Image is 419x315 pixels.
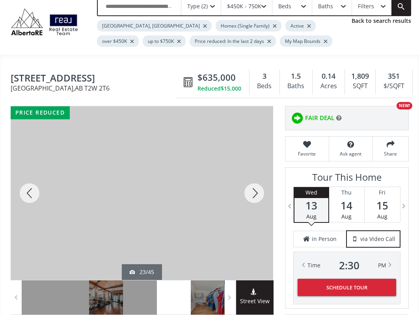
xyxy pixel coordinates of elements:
h3: Tour This Home [293,172,400,187]
div: Active [285,20,316,31]
button: Schedule Tour [298,279,396,296]
span: 15 [365,200,400,211]
div: up to $750K [143,35,186,47]
div: Baths [318,4,333,9]
div: Fri [365,187,400,198]
div: Beds [253,80,276,92]
div: Beds [278,4,291,9]
div: $450K - 750K [227,4,261,9]
span: $15,000 [221,85,241,93]
div: Price reduced: In the last 2 days [190,35,276,47]
span: Favorite [289,150,325,157]
div: 351 [380,71,408,82]
a: Back to search results [352,17,411,25]
div: My Map Bounds [280,35,332,47]
span: Street View [236,297,274,306]
span: Aug [341,213,352,220]
div: $/SQFT [380,80,408,92]
div: Thu [329,187,364,198]
span: $635,000 [197,71,236,83]
div: price reduced [11,106,70,119]
div: 0.14 [317,71,341,82]
span: 14 [329,200,364,211]
div: Wed [294,187,328,198]
span: 13 [294,200,328,211]
div: SQFT [349,80,371,92]
div: Filters [358,4,374,9]
div: Acres [317,80,341,92]
span: 10 Southampton Drive SW [11,73,180,85]
div: 1.5 [284,71,308,82]
div: Time PM [307,260,386,271]
span: Aug [377,213,387,220]
div: Baths [284,80,308,92]
span: 1,809 [351,71,369,82]
div: 10 Southampton Drive SW Calgary, AB T2W 2T6 - Photo 23 of 45 [11,106,273,280]
span: Aug [306,213,317,220]
img: rating icon [289,110,305,126]
div: 23/45 [130,268,154,276]
span: FAIR DEAL [305,114,334,122]
div: over $450K [97,35,139,47]
div: 3 [253,71,276,82]
span: [GEOGRAPHIC_DATA] , AB T2W 2T6 [11,85,180,91]
span: in Person [312,235,337,243]
span: Share [377,150,404,157]
div: Homes (Single Family) [216,20,281,31]
span: via Video Call [360,235,395,243]
div: Type (2) [187,4,208,9]
img: Logo [8,7,81,37]
div: NEW! [397,102,412,109]
div: [GEOGRAPHIC_DATA], [GEOGRAPHIC_DATA] [97,20,212,31]
span: Ask agent [333,150,369,157]
span: 2 : 30 [339,260,359,271]
div: Reduced [197,85,241,93]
